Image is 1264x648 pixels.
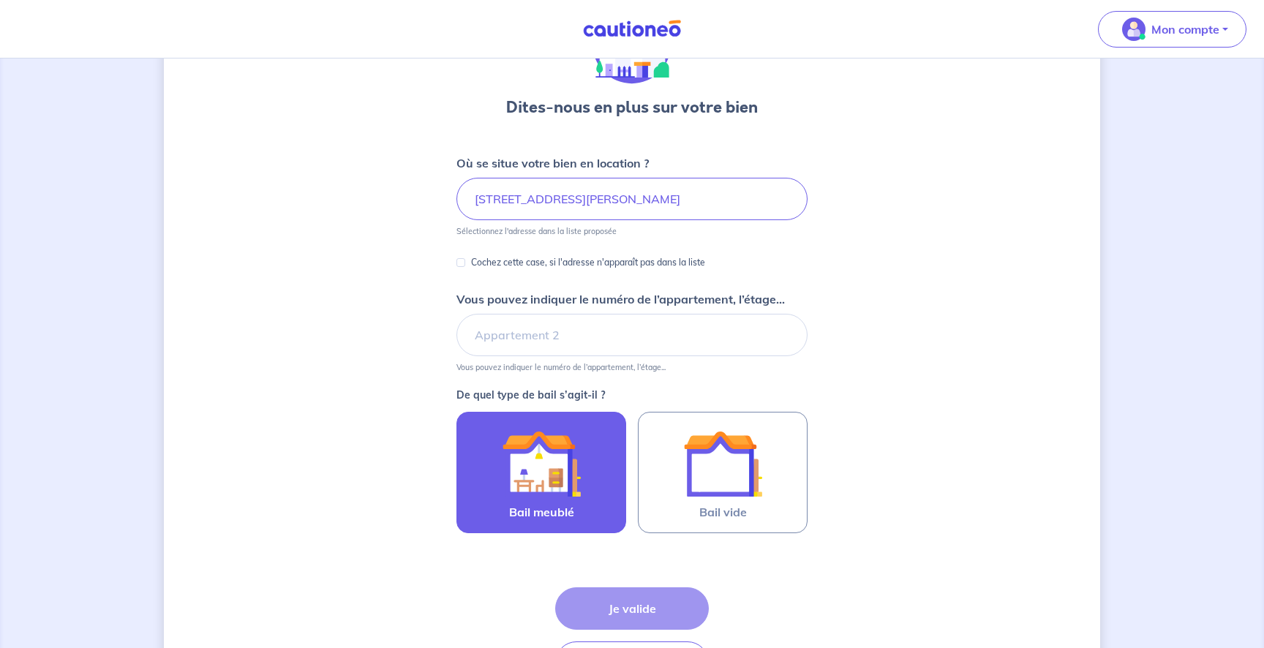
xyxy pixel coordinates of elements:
p: Vous pouvez indiquer le numéro de l’appartement, l’étage... [456,362,666,372]
span: Bail meublé [509,503,574,521]
p: Mon compte [1151,20,1219,38]
span: Bail vide [699,503,747,521]
p: Où se situe votre bien en location ? [456,154,649,172]
input: Appartement 2 [456,314,808,356]
img: illu_empty_lease.svg [683,424,762,503]
p: De quel type de bail s’agit-il ? [456,390,808,400]
p: Vous pouvez indiquer le numéro de l’appartement, l’étage... [456,290,785,308]
img: illu_furnished_lease.svg [502,424,581,503]
img: Cautioneo [577,20,687,38]
p: Cochez cette case, si l'adresse n'apparaît pas dans la liste [471,254,705,271]
p: Sélectionnez l'adresse dans la liste proposée [456,226,617,236]
img: illu_account_valid_menu.svg [1122,18,1145,41]
button: illu_account_valid_menu.svgMon compte [1098,11,1246,48]
h3: Dites-nous en plus sur votre bien [506,96,758,119]
input: 2 rue de paris, 59000 lille [456,178,808,220]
